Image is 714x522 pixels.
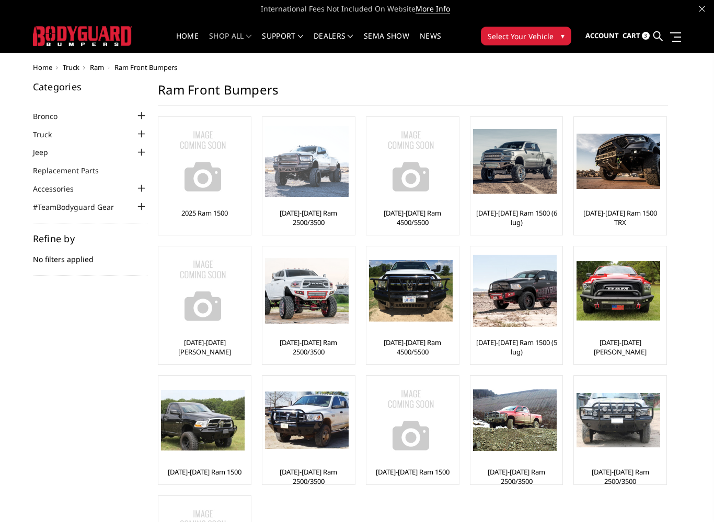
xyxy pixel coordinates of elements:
a: [DATE]-[DATE] Ram 1500 TRX [577,208,664,227]
a: Truck [33,129,65,140]
a: No Image [369,120,456,203]
a: [DATE]-[DATE] [PERSON_NAME] [577,338,664,357]
img: No Image [161,249,245,333]
h5: Refine by [33,234,148,243]
a: No Image [369,378,456,462]
a: Dealers [314,32,353,53]
img: No Image [161,120,245,203]
span: Ram Front Bumpers [114,63,177,72]
a: [DATE]-[DATE] Ram 2500/3500 [265,467,352,486]
a: Truck [63,63,79,72]
a: [DATE]-[DATE] Ram 1500 (5 lug) [473,338,560,357]
a: Jeep [33,147,61,158]
a: Replacement Parts [33,165,112,176]
a: SEMA Show [364,32,409,53]
a: No Image [161,120,248,203]
a: Home [33,63,52,72]
span: Account [585,31,619,40]
span: Select Your Vehicle [488,31,554,42]
h5: Categories [33,82,148,91]
a: Bronco [33,111,71,122]
span: 3 [642,32,650,40]
a: [DATE]-[DATE] Ram 1500 (6 lug) [473,208,560,227]
a: Home [176,32,199,53]
a: 2025 Ram 1500 [181,208,228,218]
a: No Image [161,249,248,333]
a: Support [262,32,303,53]
a: [DATE]-[DATE] Ram 2500/3500 [265,338,352,357]
a: [DATE]-[DATE] Ram 2500/3500 [473,467,560,486]
a: [DATE]-[DATE] Ram 2500/3500 [577,467,664,486]
a: [DATE]-[DATE] Ram 1500 [376,467,450,477]
button: Select Your Vehicle [481,27,571,45]
a: [DATE]-[DATE] Ram 1500 [168,467,241,477]
h1: Ram Front Bumpers [158,82,668,106]
a: [DATE]-[DATE] Ram 2500/3500 [265,208,352,227]
a: [DATE]-[DATE] Ram 4500/5500 [369,208,456,227]
a: More Info [416,4,450,14]
img: BODYGUARD BUMPERS [33,26,132,45]
a: [DATE]-[DATE] Ram 4500/5500 [369,338,456,357]
span: Cart [623,31,640,40]
a: Accessories [33,183,87,194]
a: #TeamBodyguard Gear [33,201,127,212]
img: No Image [369,120,453,203]
a: News [420,32,441,53]
a: Cart 3 [623,22,650,50]
a: [DATE]-[DATE] [PERSON_NAME] [161,338,248,357]
span: ▾ [561,30,565,41]
a: Ram [90,63,104,72]
a: Account [585,22,619,50]
img: No Image [369,378,453,462]
a: shop all [209,32,251,53]
div: No filters applied [33,234,148,276]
